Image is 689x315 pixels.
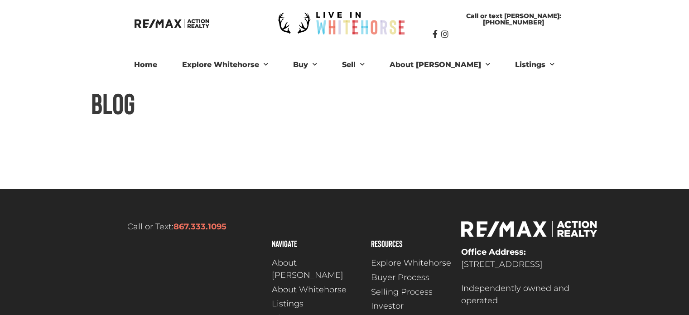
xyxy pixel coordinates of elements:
nav: Menu [95,56,593,74]
h4: Navigate [272,239,362,248]
span: Buyer Process [371,271,429,284]
a: About [PERSON_NAME] [272,257,362,281]
a: Explore Whitehorse [371,257,452,269]
a: Buyer Process [371,271,452,284]
a: Call or text [PERSON_NAME]: [PHONE_NUMBER] [433,8,595,30]
h1: BLOG [91,82,598,123]
span: Investor [371,300,404,312]
span: Listings [272,298,304,310]
a: Selling Process [371,286,452,298]
span: Explore Whitehorse [371,257,451,269]
p: [STREET_ADDRESS] Independently owned and operated [461,246,598,307]
a: About [PERSON_NAME] [383,56,497,74]
a: Listings [272,298,362,310]
h4: Resources [371,239,452,248]
a: Home [127,56,164,74]
a: Buy [286,56,324,74]
a: 867.333.1095 [173,222,226,232]
span: Call or text [PERSON_NAME]: [PHONE_NUMBER] [442,13,586,25]
strong: Office Address: [461,247,526,257]
a: Investor [371,300,452,312]
p: Call or Text: [91,221,263,233]
a: Sell [335,56,371,74]
a: About Whitehorse [272,284,362,296]
a: Listings [508,56,561,74]
span: About Whitehorse [272,284,347,296]
span: Selling Process [371,286,433,298]
a: Explore Whitehorse [175,56,275,74]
